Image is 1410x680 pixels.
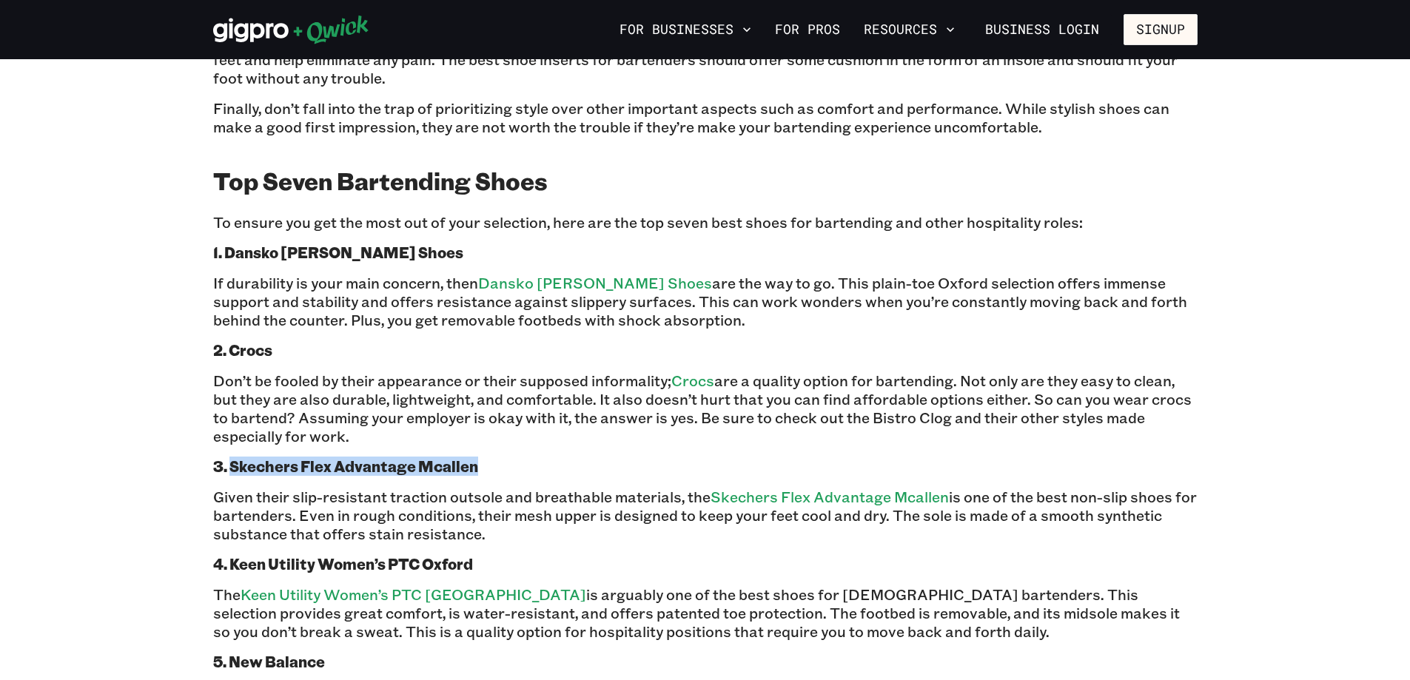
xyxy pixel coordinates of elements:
[213,554,473,573] b: 4. Keen Utility Women’s PTC Oxford
[671,371,714,390] a: Crocs
[213,652,325,671] b: 5. New Balance
[614,17,757,42] button: For Businesses
[213,99,1198,136] p: Finally, don’t fall into the trap of prioritizing style over other important aspects such as comf...
[213,243,463,262] b: 1. Dansko [PERSON_NAME] Shoes
[213,371,1198,445] p: Don’t be fooled by their appearance or their supposed informality; are a quality option for barte...
[711,487,949,506] a: Skechers Flex Advantage Mcallen
[213,274,1198,329] p: If durability is your main concern, then are the way to go. This plain-toe Oxford selection offer...
[241,585,586,604] a: Keen Utility Women’s PTC [GEOGRAPHIC_DATA]
[213,213,1198,232] p: To ensure you get the most out of your selection, here are the top seven best shoes for bartendin...
[769,17,846,42] a: For Pros
[478,273,712,292] a: Dansko [PERSON_NAME] Shoes
[213,585,1198,641] p: The is arguably one of the best shoes for [DEMOGRAPHIC_DATA] bartenders. This selection provides ...
[973,14,1112,45] a: Business Login
[1124,14,1198,45] button: Signup
[858,17,961,42] button: Resources
[213,457,478,476] b: 3. Skechers Flex Advantage Mcallen
[213,488,1198,543] p: Given their slip-resistant traction outsole and breathable materials, the is one of the best non-...
[213,340,272,360] b: 2. Crocs
[213,166,1198,195] h2: Top Seven Bartending Shoes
